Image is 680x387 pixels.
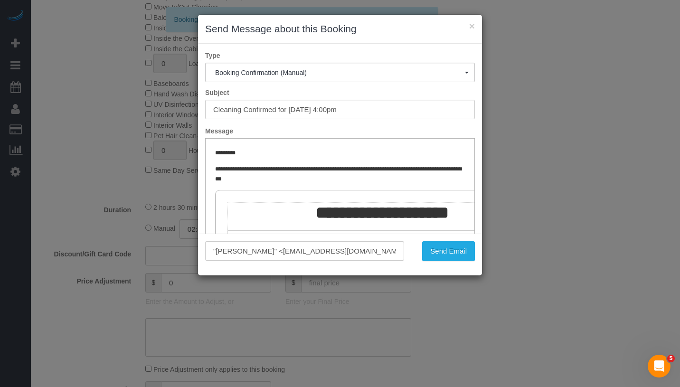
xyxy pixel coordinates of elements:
[198,51,482,60] label: Type
[198,126,482,136] label: Message
[667,355,675,362] span: 5
[205,63,475,82] button: Booking Confirmation (Manual)
[215,69,465,76] span: Booking Confirmation (Manual)
[422,241,475,261] button: Send Email
[648,355,671,378] iframe: Intercom live chat
[206,139,474,287] iframe: Rich Text Editor, editor2
[205,22,475,36] h3: Send Message about this Booking
[469,21,475,31] button: ×
[198,88,482,97] label: Subject
[205,100,475,119] input: Subject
